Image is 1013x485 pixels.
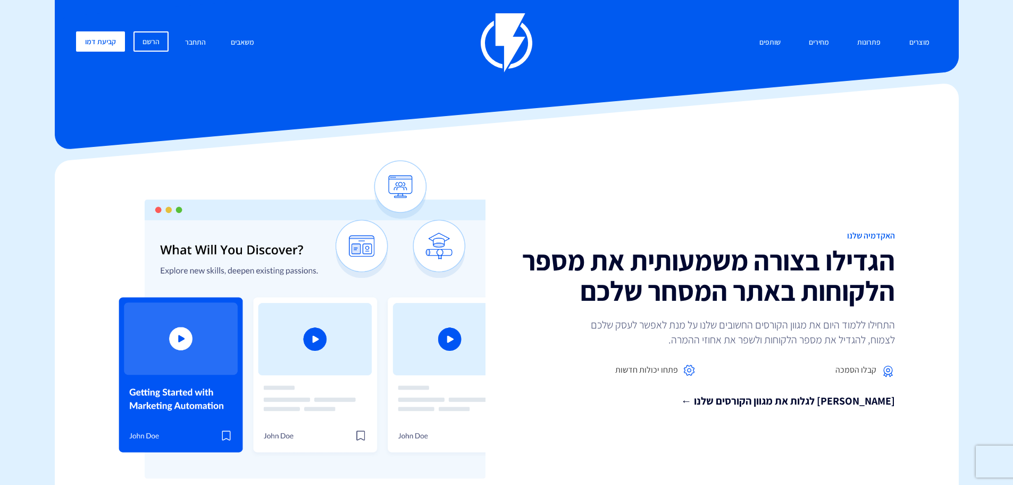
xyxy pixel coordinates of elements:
[515,393,895,409] a: [PERSON_NAME] לגלות את מגוון הקורסים שלנו ←
[849,31,889,54] a: פתרונות
[576,317,895,347] p: התחילו ללמוד היום את מגוון הקורסים החשובים שלנו על מנת לאפשר לעסק שלכם לצמוח, להגדיל את מספר הלקו...
[177,31,214,54] a: התחבר
[515,231,895,241] h1: האקדמיה שלנו
[751,31,789,54] a: שותפים
[515,245,895,306] h2: הגדילו בצורה משמעותית את מספר הלקוחות באתר המסחר שלכם
[801,31,837,54] a: מחירים
[133,31,169,52] a: הרשם
[835,364,876,376] span: קבלו הסמכה
[901,31,937,54] a: מוצרים
[76,31,125,52] a: קביעת דמו
[615,364,678,376] span: פתחו יכולות חדשות
[223,31,262,54] a: משאבים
